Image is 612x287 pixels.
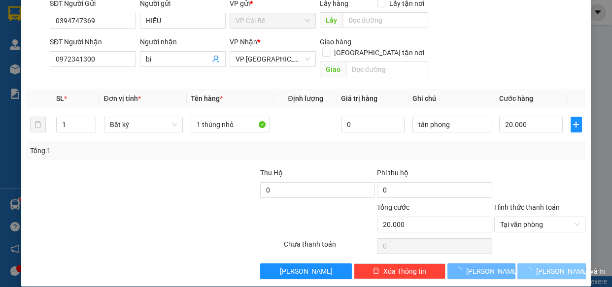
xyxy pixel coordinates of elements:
div: Phí thu hộ [377,167,492,182]
button: [PERSON_NAME] và In [517,263,585,279]
input: Dọc đường [342,12,428,28]
div: VP Cái Bè [8,8,140,20]
span: Tại văn phòng [500,217,580,232]
span: user-add [212,55,220,63]
span: Cước hàng [499,95,533,102]
span: Bất kỳ [110,117,177,132]
span: Giao hàng [320,38,351,46]
span: Gửi: [8,9,24,20]
span: loading [525,267,536,274]
button: [PERSON_NAME] [447,263,515,279]
button: deleteXóa Thông tin [354,263,445,279]
span: [GEOGRAPHIC_DATA] tận nơi [330,47,428,58]
span: Thu Hộ [260,169,283,177]
span: [PERSON_NAME] và In [536,266,605,277]
div: SĐT Người Nhận [50,36,136,47]
span: Xóa Thông tin [383,266,426,277]
span: Lấy [320,12,342,28]
span: Định lượng [288,95,323,102]
span: Tổng cước [377,203,409,211]
span: [PERSON_NAME] [280,266,333,277]
button: delete [30,117,46,132]
div: Tổng: 1 [30,145,237,156]
button: plus [571,117,582,132]
input: VD: Bàn, Ghế [191,117,270,132]
label: Hình thức thanh toán [494,203,560,211]
div: VP [GEOGRAPHIC_DATA] [147,8,247,32]
span: Giá trị hàng [341,95,377,102]
button: [PERSON_NAME] [260,263,352,279]
span: SL [56,95,64,102]
span: plus [571,121,581,128]
input: Dọc đường [346,62,428,77]
span: Rồi : [7,64,24,75]
span: Nhận: [147,9,171,20]
span: Tên hàng [191,95,223,102]
div: 0938323027 [8,32,140,46]
span: delete [373,267,379,275]
span: Giao [320,62,346,77]
div: Chưa thanh toán [283,239,376,256]
div: Người nhận [140,36,226,47]
div: ĐIỂM([GEOGRAPHIC_DATA]) [8,20,140,32]
div: 0937466056 [147,44,247,58]
span: VP Cái Bè [236,13,310,28]
span: VP Nhận [230,38,257,46]
input: Ghi Chú [412,117,492,132]
span: VP Sài Gòn [236,52,310,66]
div: CƯỜNG [147,32,247,44]
input: 0 [341,117,405,132]
span: loading [455,267,466,274]
span: [PERSON_NAME] [466,266,519,277]
span: Đơn vị tính [104,95,141,102]
div: 120.000 [7,64,142,75]
th: Ghi chú [408,89,496,108]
